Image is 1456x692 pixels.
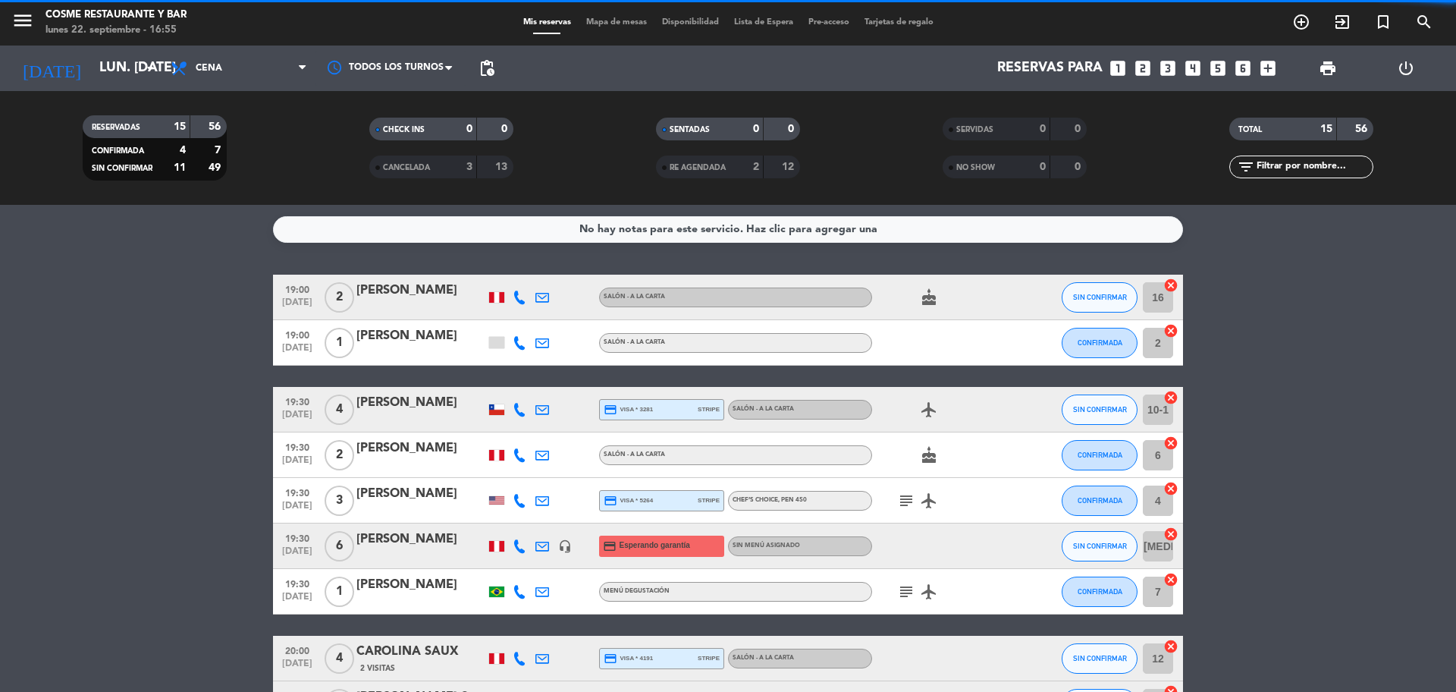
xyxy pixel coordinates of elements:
[1078,496,1122,505] span: CONFIRMADA
[1163,278,1178,293] i: cancel
[857,18,941,27] span: Tarjetas de regalo
[1062,486,1137,516] button: CONFIRMADA
[920,492,938,510] i: airplanemode_active
[325,577,354,607] span: 1
[1062,395,1137,425] button: SIN CONFIRMAR
[1163,639,1178,654] i: cancel
[174,121,186,132] strong: 15
[278,392,316,410] span: 19:30
[1062,328,1137,358] button: CONFIRMADA
[920,446,938,464] i: cake
[753,162,759,172] strong: 2
[174,162,186,173] strong: 11
[733,497,807,503] span: Chef’s Choice
[1075,162,1084,172] strong: 0
[278,641,316,659] span: 20:00
[733,655,794,661] span: Salón - A la carta
[604,294,665,300] span: Salón - A la carta
[1062,643,1137,674] button: SIN CONFIRMAR
[1367,46,1445,91] div: LOG OUT
[1292,13,1310,31] i: add_circle_outline
[495,162,510,172] strong: 13
[1208,58,1228,78] i: looks_5
[1255,159,1373,175] input: Filtrar por nombre...
[11,52,92,85] i: [DATE]
[1333,13,1351,31] i: exit_to_app
[1073,405,1127,414] span: SIN CONFIRMAR
[1258,58,1278,78] i: add_box
[604,494,617,508] i: credit_card
[670,164,726,171] span: RE AGENDADA
[604,451,665,458] span: Salón - A la carta
[356,642,485,662] div: CAROLINA SAUX
[1073,654,1127,662] span: SIN CONFIRMAR
[1238,126,1262,134] span: TOTAL
[1320,124,1332,134] strong: 15
[782,162,797,172] strong: 12
[1163,527,1178,542] i: cancel
[325,643,354,674] span: 4
[1108,58,1128,78] i: looks_one
[956,126,993,134] span: SERVIDAS
[558,539,572,553] i: headset_mic
[356,326,485,346] div: [PERSON_NAME]
[92,147,144,155] span: CONFIRMADA
[92,124,140,131] span: RESERVADAS
[325,531,354,561] span: 6
[1075,124,1084,134] strong: 0
[356,393,485,413] div: [PERSON_NAME]
[604,339,665,345] span: Salón - A la carta
[604,403,653,417] span: visa * 3281
[356,484,485,504] div: [PERSON_NAME]
[325,440,354,470] span: 2
[278,529,316,546] span: 19:30
[1183,58,1203,78] i: looks_4
[92,165,152,172] span: SIN CONFIRMAR
[466,162,472,172] strong: 3
[920,583,938,601] i: airplanemode_active
[278,592,316,609] span: [DATE]
[1073,542,1127,550] span: SIN CONFIRMAR
[278,546,316,564] span: [DATE]
[356,530,485,549] div: [PERSON_NAME]
[325,282,354,313] span: 2
[801,18,857,27] span: Pre-acceso
[1078,338,1122,347] span: CONFIRMADA
[1163,481,1178,496] i: cancel
[325,328,354,358] span: 1
[920,401,938,419] i: airplanemode_active
[604,652,617,665] i: credit_card
[698,404,720,414] span: stripe
[278,280,316,297] span: 19:00
[278,438,316,455] span: 19:30
[1133,58,1153,78] i: looks_two
[897,492,915,510] i: subject
[1163,436,1178,451] i: cancel
[698,495,720,505] span: stripe
[1040,162,1046,172] strong: 0
[920,288,938,307] i: cake
[278,659,316,676] span: [DATE]
[1374,13,1392,31] i: turned_in_not
[1163,323,1178,338] i: cancel
[1062,577,1137,607] button: CONFIRMADA
[466,124,472,134] strong: 0
[1158,58,1178,78] i: looks_3
[733,406,794,412] span: Salón - A la carta
[698,653,720,663] span: stripe
[278,297,316,315] span: [DATE]
[360,662,395,675] span: 2 Visitas
[209,162,224,173] strong: 49
[383,126,425,134] span: CHECK INS
[45,23,187,38] div: lunes 22. septiembre - 16:55
[11,9,34,37] button: menu
[603,539,617,553] i: credit_card
[579,18,654,27] span: Mapa de mesas
[579,221,877,238] div: No hay notas para este servicio. Haz clic para agregar una
[45,8,187,23] div: Cosme Restaurante y Bar
[1073,293,1127,301] span: SIN CONFIRMAR
[997,61,1103,76] span: Reservas para
[180,145,186,156] strong: 4
[1040,124,1046,134] strong: 0
[654,18,726,27] span: Disponibilidad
